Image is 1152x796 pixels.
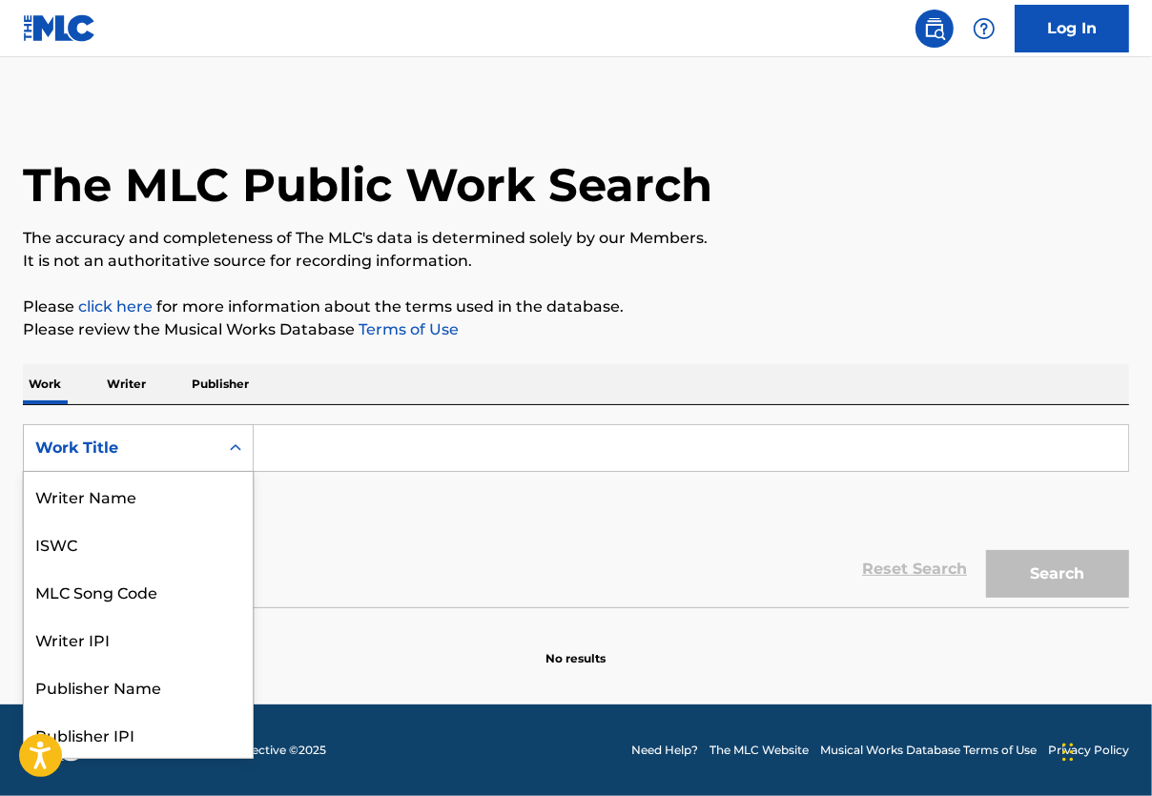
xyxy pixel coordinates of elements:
h1: The MLC Public Work Search [23,156,712,214]
a: Log In [1015,5,1129,52]
div: Publisher IPI [24,710,253,758]
p: Please for more information about the terms used in the database. [23,296,1129,318]
div: Publisher Name [24,663,253,710]
div: Writer IPI [24,615,253,663]
a: Terms of Use [355,320,459,338]
img: search [923,17,946,40]
img: MLC Logo [23,14,96,42]
iframe: Chat Widget [1057,704,1152,796]
div: Drag [1062,724,1074,781]
p: Work [23,364,67,404]
a: click here [78,297,153,316]
p: Writer [101,364,152,404]
a: Public Search [915,10,954,48]
div: Writer Name [24,472,253,520]
a: The MLC Website [710,742,809,759]
a: Privacy Policy [1048,742,1129,759]
a: Musical Works Database Terms of Use [820,742,1037,759]
div: Work Title [35,437,207,459]
div: ISWC [24,520,253,567]
p: Please review the Musical Works Database [23,318,1129,341]
p: No results [546,627,607,667]
img: help [973,17,996,40]
p: It is not an authoritative source for recording information. [23,250,1129,273]
div: Help [965,10,1003,48]
p: The accuracy and completeness of The MLC's data is determined solely by our Members. [23,227,1129,250]
form: Search Form [23,424,1129,607]
div: MLC Song Code [24,567,253,615]
a: Need Help? [631,742,698,759]
p: Publisher [186,364,255,404]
